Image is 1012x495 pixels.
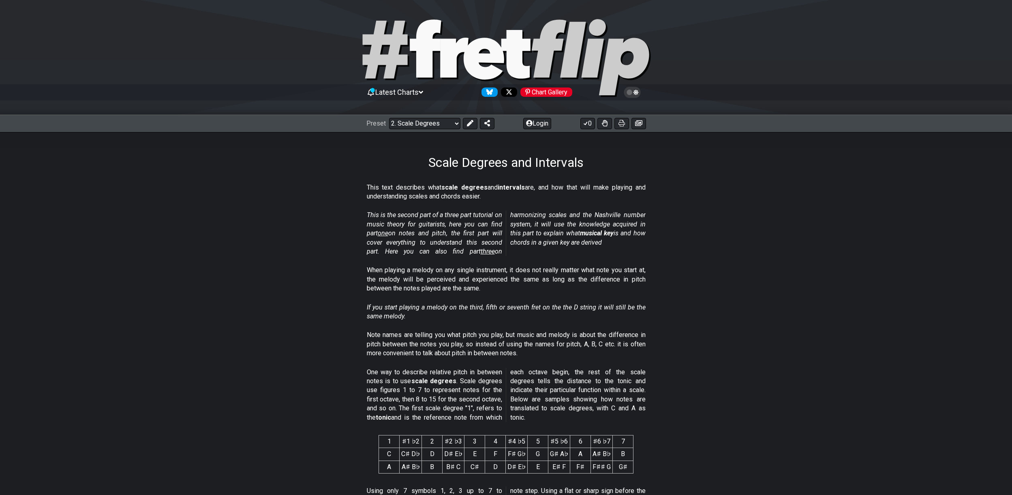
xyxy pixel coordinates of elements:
td: B [422,461,443,473]
button: 0 [580,118,595,129]
div: Chart Gallery [520,87,572,97]
em: This is the second part of a three part tutorial on music theory for guitarists, here you can fin... [367,211,646,255]
td: D♯ E♭ [506,461,528,473]
select: Preset [389,118,460,129]
span: Latest Charts [375,88,419,96]
td: A♯ B♭ [591,448,613,461]
th: 5 [528,435,548,448]
strong: scale degrees [411,377,457,385]
td: F♯♯ G [591,461,613,473]
td: C♯ D♭ [400,448,422,461]
td: A [379,461,400,473]
th: ♯4 ♭5 [506,435,528,448]
td: E [528,461,548,473]
td: B♯ C [443,461,464,473]
p: This text describes what and are, and how that will make playing and understanding scales and cho... [367,183,646,201]
td: E [464,448,485,461]
a: #fretflip at Pinterest [517,87,572,97]
th: 1 [379,435,400,448]
button: Toggle Dexterity for all fretkits [597,118,612,129]
td: D [422,448,443,461]
strong: musical key [580,229,614,237]
th: ♯2 ♭3 [443,435,464,448]
th: 2 [422,435,443,448]
td: F♯ [570,461,591,473]
td: C [379,448,400,461]
strong: tonic [376,414,391,421]
a: Follow #fretflip at X [498,87,517,97]
strong: scale degrees [441,183,488,191]
th: ♯1 ♭2 [400,435,422,448]
td: F♯ G♭ [506,448,528,461]
span: three [481,247,495,255]
span: Toggle light / dark theme [628,89,637,96]
span: Preset [366,119,386,127]
button: Edit Preset [463,118,477,129]
button: Create image [631,118,646,129]
button: Print [614,118,629,129]
p: Note names are telling you what pitch you play, but music and melody is about the difference in p... [367,331,646,358]
button: Login [523,118,551,129]
td: E♯ F [548,461,570,473]
a: Follow #fretflip at Bluesky [478,87,498,97]
th: 7 [613,435,633,448]
p: One way to describe relative pitch in between notes is to use . Scale degrees use figures 1 to 7 ... [367,368,646,422]
th: ♯5 ♭6 [548,435,570,448]
th: 6 [570,435,591,448]
td: B [613,448,633,461]
td: F [485,448,506,461]
td: G♯ A♭ [548,448,570,461]
td: A [570,448,591,461]
button: Share Preset [480,118,494,129]
strong: intervals [498,183,525,191]
h1: Scale Degrees and Intervals [428,155,584,170]
td: G♯ [613,461,633,473]
td: D [485,461,506,473]
td: G [528,448,548,461]
th: 3 [464,435,485,448]
td: C♯ [464,461,485,473]
p: When playing a melody on any single instrument, it does not really matter what note you start at,... [367,266,646,293]
span: one [378,229,388,237]
em: If you start playing a melody on the third, fifth or seventh fret on the the D string it will sti... [367,303,646,320]
th: ♯6 ♭7 [591,435,613,448]
td: A♯ B♭ [400,461,422,473]
td: D♯ E♭ [443,448,464,461]
th: 4 [485,435,506,448]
